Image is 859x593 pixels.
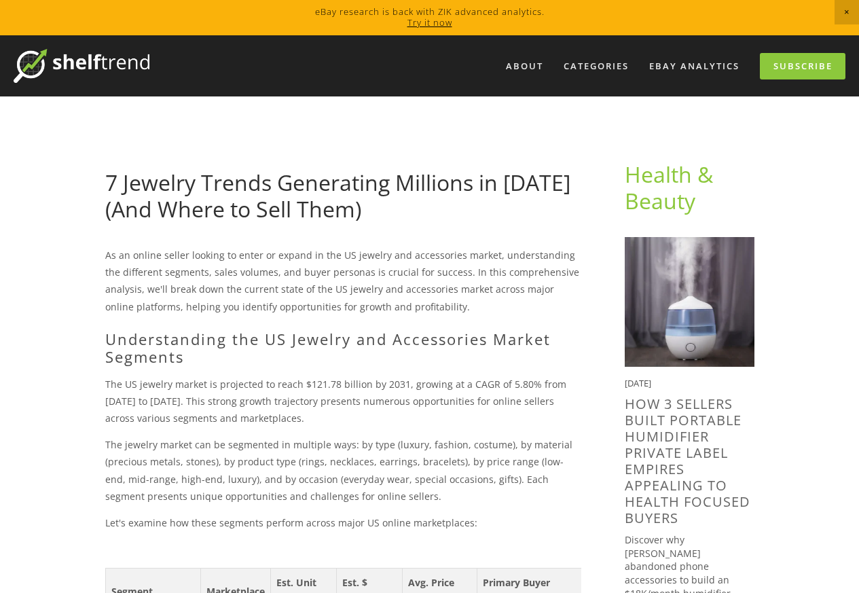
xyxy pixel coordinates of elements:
[105,330,581,366] h2: Understanding the US Jewelry and Accessories Market Segments
[625,377,651,389] time: [DATE]
[14,49,149,83] img: ShelfTrend
[105,376,581,427] p: The US jewelry market is projected to reach $121.78 billion by 2031, growing at a CAGR of 5.80% f...
[760,53,845,79] a: Subscribe
[105,168,570,223] a: 7 Jewelry Trends Generating Millions in [DATE] (And Where to Sell Them)
[555,55,638,77] div: Categories
[105,514,581,531] p: Let's examine how these segments perform across major US online marketplaces:
[640,55,748,77] a: eBay Analytics
[105,436,581,505] p: The jewelry market can be segmented in multiple ways: by type (luxury, fashion, costume), by mate...
[105,247,581,315] p: As an online seller looking to enter or expand in the US jewelry and accessories market, understa...
[625,237,754,367] img: How 3 Sellers Built Portable Humidifier Private Label Empires Appealing To Health Focused Buyers
[625,160,718,215] a: Health & Beauty
[407,16,452,29] a: Try it now
[497,55,552,77] a: About
[625,395,750,527] a: How 3 Sellers Built Portable Humidifier Private Label Empires Appealing To Health Focused Buyers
